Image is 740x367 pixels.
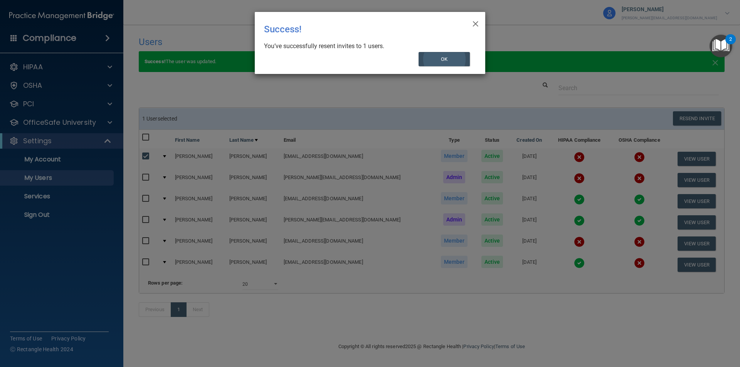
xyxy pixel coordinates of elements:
div: Success! [264,18,444,40]
button: OK [419,52,470,66]
div: 2 [729,39,732,49]
span: × [472,15,479,30]
button: Open Resource Center, 2 new notifications [710,35,732,57]
div: You’ve successfully resent invites to 1 users. [264,42,470,50]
